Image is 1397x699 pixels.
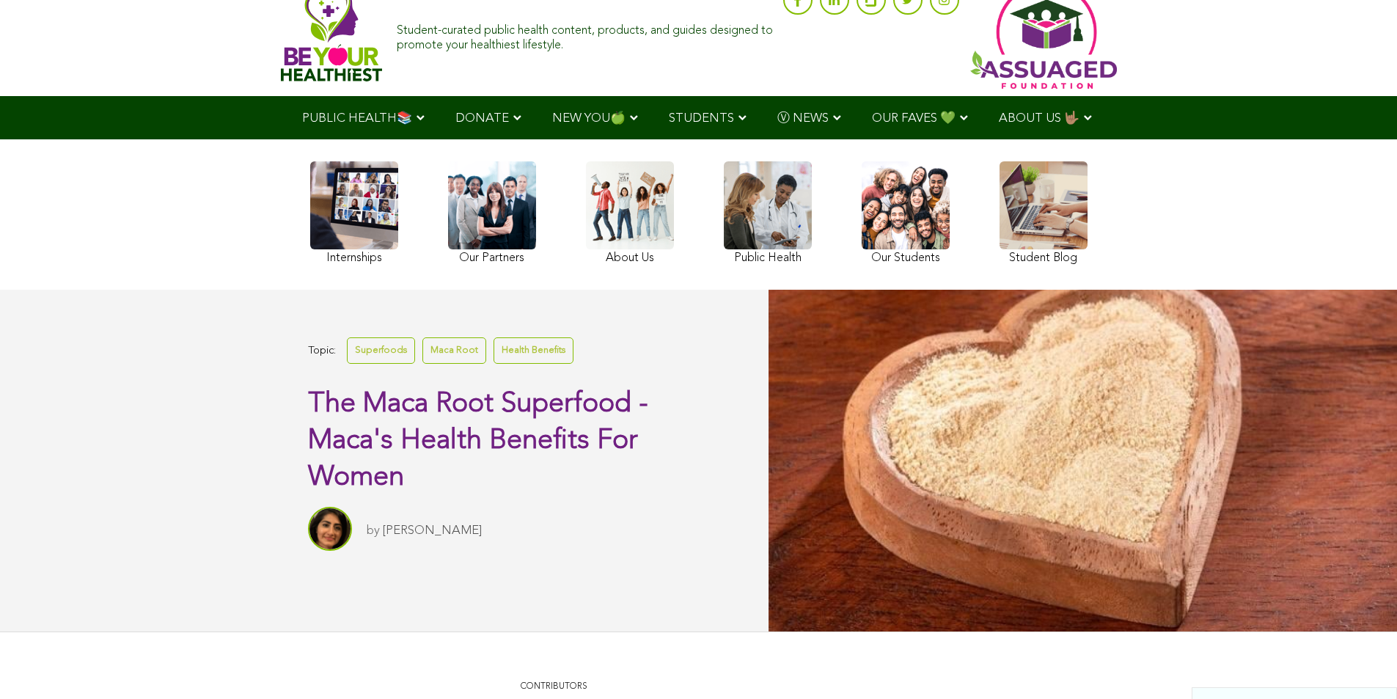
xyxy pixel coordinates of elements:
span: OUR FAVES 💚 [872,112,956,125]
div: Student-curated public health content, products, and guides designed to promote your healthiest l... [397,17,775,52]
div: Navigation Menu [281,96,1117,139]
span: The Maca Root Superfood - Maca's Health Benefits For Women [308,390,648,491]
iframe: Chat Widget [1324,629,1397,699]
span: STUDENTS [669,112,734,125]
p: CONTRIBUTORS [315,680,792,694]
img: Sitara Darvish [308,507,352,551]
span: Topic: [308,341,336,361]
a: Maca Root [422,337,486,363]
span: ABOUT US 🤟🏽 [999,112,1079,125]
a: [PERSON_NAME] [383,524,482,537]
span: Ⓥ NEWS [777,112,829,125]
span: DONATE [455,112,509,125]
span: NEW YOU🍏 [552,112,626,125]
a: Health Benefits [494,337,573,363]
span: by [367,524,380,537]
span: PUBLIC HEALTH📚 [302,112,412,125]
a: Superfoods [347,337,415,363]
